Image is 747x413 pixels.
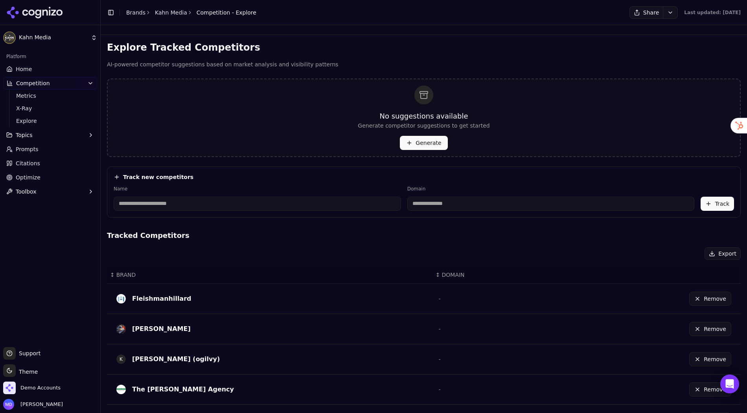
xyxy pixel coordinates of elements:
a: X-Ray [13,103,88,114]
img: Melissa Dowd [3,399,14,410]
span: [PERSON_NAME] [17,401,63,408]
a: Home [3,63,97,75]
span: Theme [16,369,38,375]
div: ↕BRAND [110,271,429,279]
button: Topics [3,129,97,141]
span: Demo Accounts [20,384,61,391]
div: [PERSON_NAME] [132,324,191,334]
div: [PERSON_NAME] (ogilvy) [132,355,220,364]
label: Name [114,186,401,192]
span: Competition [16,79,50,87]
button: Remove [689,322,731,336]
button: Remove [689,352,731,366]
h3: Explore Tracked Competitors [107,41,741,54]
button: Generate [400,136,447,150]
div: Open Intercom Messenger [720,375,739,393]
a: Brands [126,9,145,16]
span: - [439,296,441,302]
a: Kahn Media [155,9,187,16]
div: ↕DOMAIN [436,271,567,279]
span: Kahn Media [19,34,88,41]
span: Home [16,65,32,73]
button: Competition [3,77,97,90]
th: DOMAIN [432,266,570,284]
span: Optimize [16,174,40,181]
p: Generate competitor suggestions to get started [358,122,489,130]
div: Fleishmanhillard [132,294,191,303]
label: Domain [407,186,695,192]
span: Support [16,349,40,357]
span: DOMAIN [442,271,465,279]
button: Open user button [3,399,63,410]
a: Optimize [3,171,97,184]
h4: Tracked Competitors [107,230,741,241]
div: The [PERSON_NAME] Agency [132,385,234,394]
span: - [439,356,441,362]
button: Toolbox [3,185,97,198]
a: Metrics [13,90,88,101]
button: Open organization switcher [3,382,61,394]
span: Explore [16,117,85,125]
nav: breadcrumb [126,9,256,16]
a: Prompts [3,143,97,155]
p: AI-powered competitor suggestions based on market analysis and visibility patterns [107,60,741,69]
div: Last updated: [DATE] [684,9,741,16]
span: - [439,326,441,332]
span: Competition - Explore [197,9,256,16]
span: Toolbox [16,188,37,196]
span: Topics [16,131,33,139]
button: Remove [689,292,731,306]
a: Citations [3,157,97,170]
button: Track [701,197,734,211]
img: Kahn Media [3,31,16,44]
img: fleishmanhillard [116,294,126,303]
span: X-Ray [16,104,85,112]
span: Metrics [16,92,85,100]
button: Share [629,6,663,19]
img: m booth [116,324,126,334]
img: the hoffman agency [116,385,126,394]
th: BRAND [107,266,432,284]
h5: No suggestions available [358,111,489,122]
button: Export [705,247,741,260]
span: Prompts [16,145,39,153]
span: BRAND [116,271,136,279]
div: Platform [3,50,97,63]
span: K [116,355,126,364]
button: Remove [689,382,731,397]
h4: Track new competitors [123,173,193,181]
span: Citations [16,159,40,167]
a: Explore [13,115,88,126]
span: - [439,386,441,393]
img: Demo Accounts [3,382,16,394]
